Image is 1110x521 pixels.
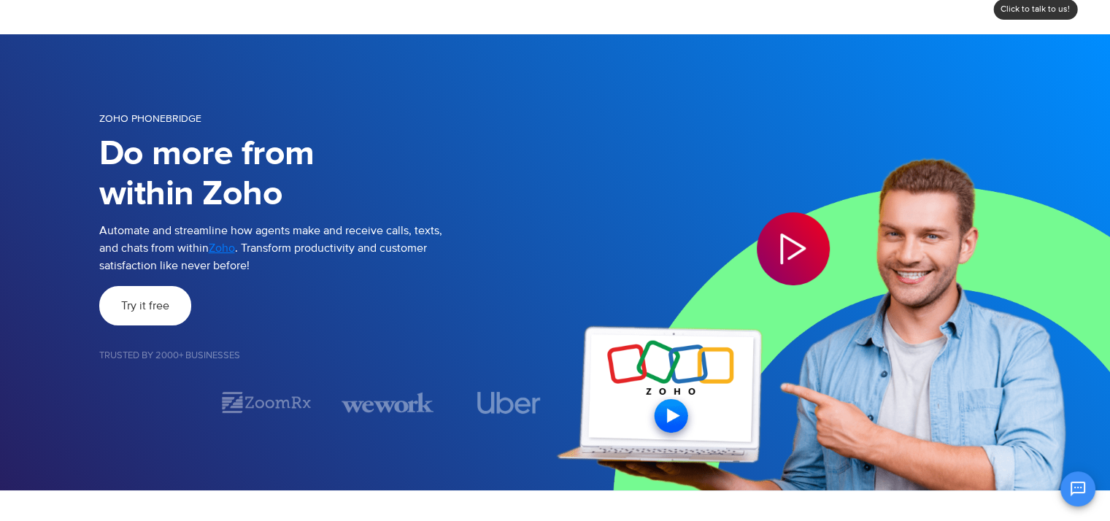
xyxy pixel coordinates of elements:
a: Zoho [209,239,235,257]
span: Try it free [121,300,169,312]
img: wework [342,390,433,415]
img: zoomrx [220,390,312,415]
h1: Do more from within Zoho [99,134,555,215]
div: Image Carousel [99,390,555,415]
span: Zoho Phonebridge [99,112,201,125]
div: 1 / 7 [99,394,191,412]
div: 4 / 7 [463,392,555,414]
div: 3 / 7 [342,390,433,415]
p: Automate and streamline how agents make and receive calls, texts, and chats from within . Transfo... [99,222,555,274]
div: Play Video [757,212,830,285]
div: 2 / 7 [220,390,312,415]
span: Zoho [209,241,235,255]
button: Open chat [1060,471,1095,506]
a: Try it free [99,286,191,325]
img: uber [477,392,541,414]
h5: Trusted by 2000+ Businesses [99,351,555,360]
